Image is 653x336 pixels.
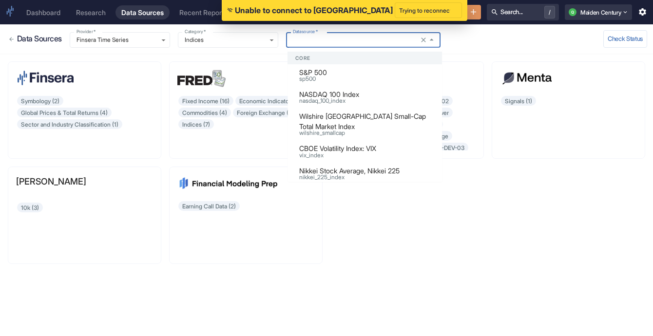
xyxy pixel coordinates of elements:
a: Symbology (2)Global Prices & Total Returns (4)Sector and Industry Classification (1) [8,61,161,159]
h6: Data Sources [17,34,62,43]
span: vix_index [299,151,324,158]
div: Indices [178,32,278,48]
p: Wilshire [GEOGRAPHIC_DATA] Small-Cap Total Market Index [299,111,434,131]
button: Trying to reconnect ... [395,2,462,18]
label: Category [185,28,206,35]
button: Search.../ [487,4,559,20]
div: Q [569,8,576,16]
img: fmp.png [177,175,283,192]
a: Research [70,5,112,19]
div: Dashboard [26,8,60,17]
div: Finsera Time Series [70,32,170,48]
button: Close [426,34,437,45]
span: nasdaq_100_index [299,97,346,104]
p: Nikkei Stock Average, Nikkei 225 [299,165,400,175]
img: finsera.png [16,70,75,87]
a: Dashboard [20,5,66,19]
span: nikkei_225_index [299,173,345,180]
a: Earning Call Data (2) [169,167,323,264]
a: Data Sources [115,5,170,19]
button: Back to Datasets [6,34,17,45]
a: Fixed Income (16)Economic Indicators (7)Commodities (4)Foreign Exchange (3)Indices (7) [169,61,323,159]
label: Datasource [293,28,318,35]
button: Check Status [603,30,647,48]
button: QMaiden Century [565,4,632,20]
img: fred.png [177,70,226,87]
p: CBOE Volatility Index: VIX [299,143,376,153]
a: Recent Reports [173,5,233,19]
span: Trying to reconnect ... [399,5,458,16]
a: Signals (1) [492,61,645,159]
img: menta.png [500,70,554,87]
div: Recent Reports [179,8,228,17]
span: wilshire_smallcap [299,129,345,136]
a: [PERSON_NAME]10k (3) [8,167,161,264]
label: Provider [77,28,96,35]
p: [PERSON_NAME] [16,175,153,188]
button: New Resource [466,5,481,20]
a: Back to Datasets [6,33,17,44]
p: NASDAQ 100 Index [299,89,372,99]
div: Data Sources [121,8,164,17]
p: S&P 500 [299,67,372,77]
span: sp500 [299,75,316,82]
button: Clear [421,34,427,46]
div: Research [76,8,106,17]
div: CORE [288,52,442,64]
